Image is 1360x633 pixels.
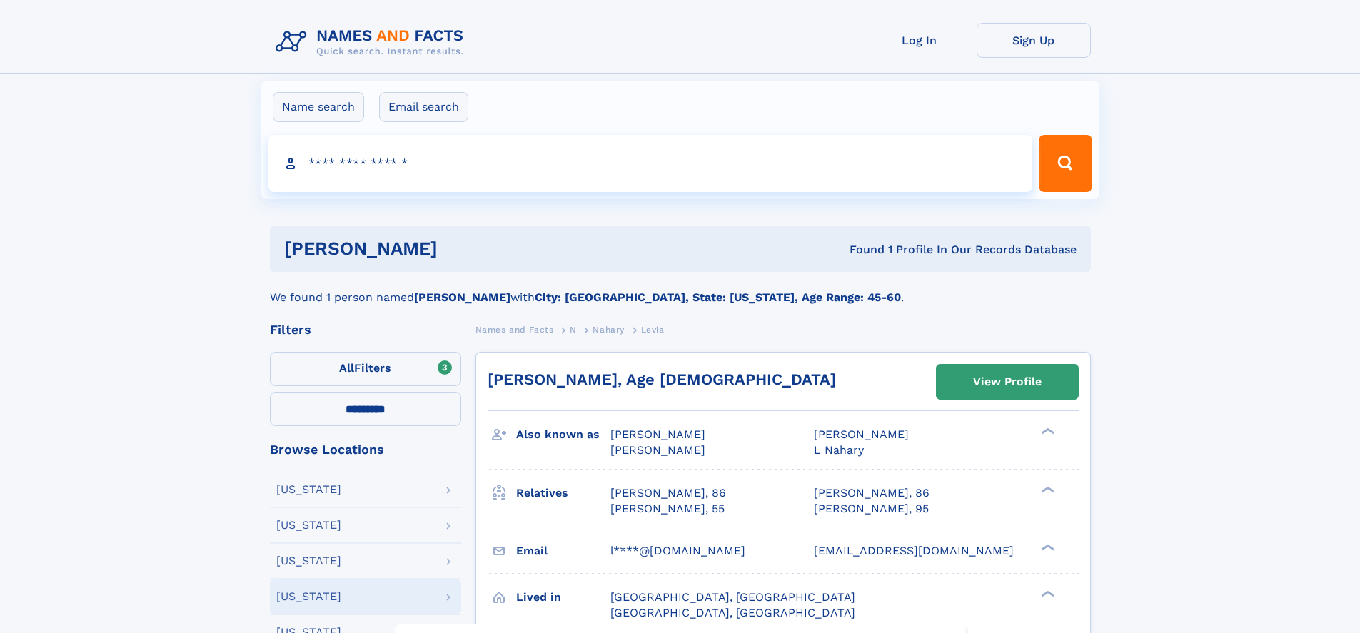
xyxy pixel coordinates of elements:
[610,485,726,501] a: [PERSON_NAME], 86
[814,501,929,517] a: [PERSON_NAME], 95
[610,590,855,604] span: [GEOGRAPHIC_DATA], [GEOGRAPHIC_DATA]
[570,325,577,335] span: N
[276,484,341,495] div: [US_STATE]
[610,606,855,619] span: [GEOGRAPHIC_DATA], [GEOGRAPHIC_DATA]
[814,443,864,457] span: L Nahary
[814,427,909,441] span: [PERSON_NAME]
[570,320,577,338] a: N
[862,23,977,58] a: Log In
[1038,542,1055,552] div: ❯
[643,242,1077,258] div: Found 1 Profile In Our Records Database
[516,481,610,505] h3: Relatives
[610,443,705,457] span: [PERSON_NAME]
[270,443,461,456] div: Browse Locations
[1038,485,1055,494] div: ❯
[610,501,725,517] a: [PERSON_NAME], 55
[977,23,1091,58] a: Sign Up
[1039,135,1092,192] button: Search Button
[475,320,554,338] a: Names and Facts
[270,23,475,61] img: Logo Names and Facts
[1038,589,1055,598] div: ❯
[276,555,341,567] div: [US_STATE]
[414,290,510,304] b: [PERSON_NAME]
[379,92,468,122] label: Email search
[973,365,1042,398] div: View Profile
[270,272,1091,306] div: We found 1 person named with .
[516,539,610,563] h3: Email
[641,325,665,335] span: Levia
[270,352,461,386] label: Filters
[276,520,341,531] div: [US_STATE]
[593,320,625,338] a: Nahary
[610,427,705,441] span: [PERSON_NAME]
[516,585,610,609] h3: Lived in
[814,485,930,501] a: [PERSON_NAME], 86
[284,240,644,258] h1: [PERSON_NAME]
[593,325,625,335] span: Nahary
[276,591,341,602] div: [US_STATE]
[814,544,1014,557] span: [EMAIL_ADDRESS][DOMAIN_NAME]
[937,365,1078,399] a: View Profile
[268,135,1033,192] input: search input
[270,323,461,336] div: Filters
[339,361,354,375] span: All
[516,422,610,447] h3: Also known as
[273,92,364,122] label: Name search
[1038,427,1055,436] div: ❯
[535,290,901,304] b: City: [GEOGRAPHIC_DATA], State: [US_STATE], Age Range: 45-60
[488,370,836,388] a: [PERSON_NAME], Age [DEMOGRAPHIC_DATA]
